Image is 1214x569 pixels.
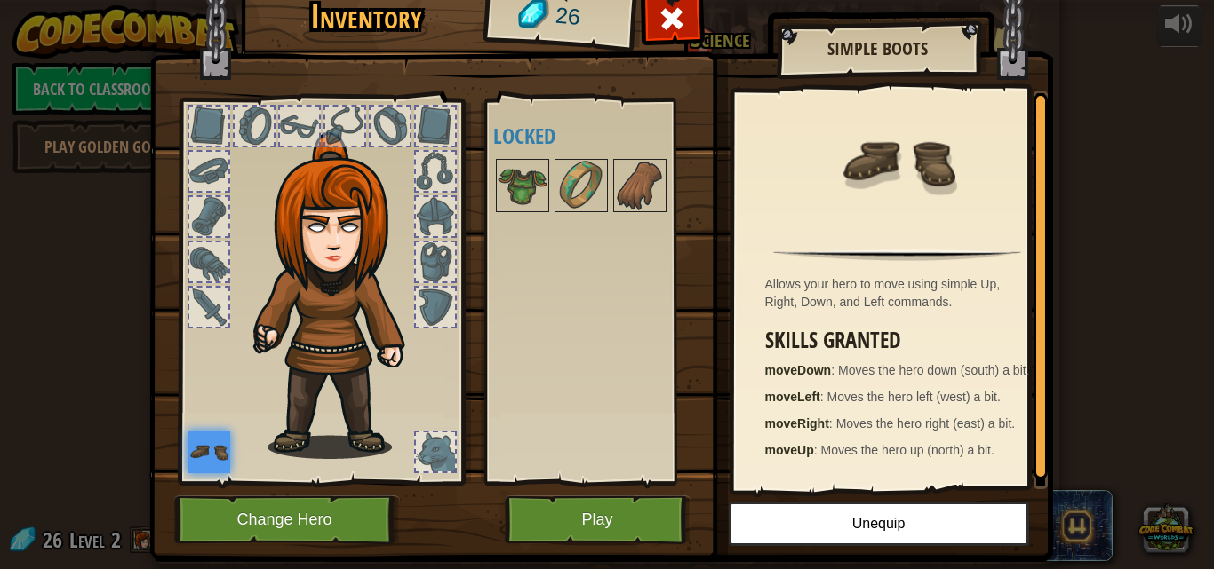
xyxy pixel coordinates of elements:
[615,161,665,210] img: portrait.png
[498,161,547,210] img: portrait.png
[840,104,955,219] img: portrait.png
[556,161,606,210] img: portrait.png
[188,431,230,473] img: portrait.png
[831,363,838,377] span: :
[765,390,820,404] strong: moveLeft
[838,363,1030,377] span: Moves the hero down (south) a bit.
[174,495,400,544] button: Change Hero
[814,443,821,457] span: :
[827,390,1001,404] span: Moves the hero left (west) a bit.
[836,416,1016,431] span: Moves the hero right (east) a bit.
[505,495,691,544] button: Play
[765,328,1039,352] h3: Skills Granted
[820,390,827,404] span: :
[765,416,829,431] strong: moveRight
[493,124,716,147] h4: Locked
[773,249,1020,261] img: hr.png
[765,363,832,377] strong: moveDown
[765,443,814,457] strong: moveUp
[829,416,836,431] span: :
[795,39,962,59] h2: Simple Boots
[821,443,994,457] span: Moves the hero up (north) a bit.
[729,502,1029,546] button: Unequip
[765,275,1039,311] div: Allows your hero to move using simple Up, Right, Down, and Left commands.
[245,132,436,459] img: hair_f2.png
